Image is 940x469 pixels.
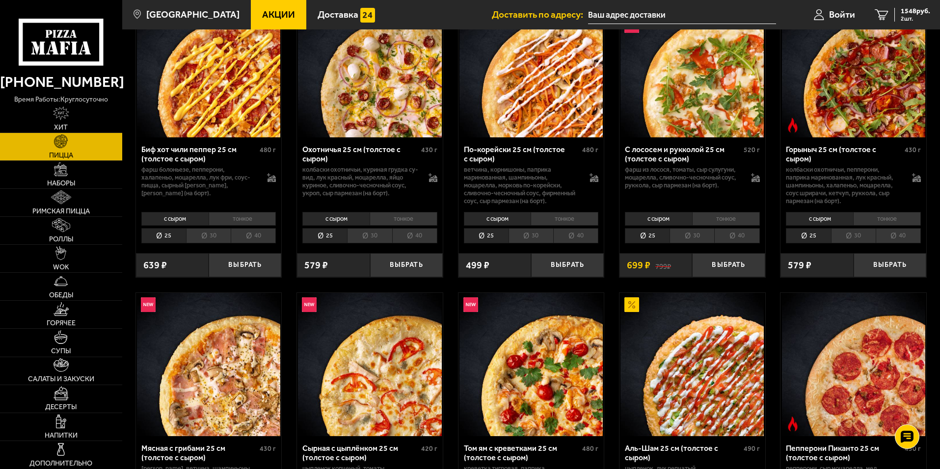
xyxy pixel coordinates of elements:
img: Новинка [141,297,156,312]
p: фарш болоньезе, пепперони, халапеньо, моцарелла, лук фри, соус-пицца, сырный [PERSON_NAME], [PERS... [141,166,258,197]
li: 30 [831,228,876,243]
img: Сырная с цыплёнком 25 см (толстое с сыром) [298,293,441,436]
li: 40 [231,228,276,243]
span: Хит [54,124,68,131]
span: Дополнительно [29,460,92,467]
span: 699 ₽ [627,261,650,270]
div: С лососем и рукколой 25 см (толстое с сыром) [625,145,741,163]
span: 2 шт. [901,16,930,22]
span: 430 г [260,444,276,453]
span: Обеды [49,292,73,299]
span: WOK [53,264,69,271]
li: 40 [714,228,759,243]
li: 40 [553,228,598,243]
li: с сыром [786,212,853,226]
button: Выбрать [531,253,604,277]
li: 25 [786,228,831,243]
li: 25 [625,228,670,243]
span: [GEOGRAPHIC_DATA] [146,10,240,19]
p: колбаски Охотничьи, пепперони, паприка маринованная, лук красный, шампиньоны, халапеньо, моцарелл... [786,166,902,205]
img: Акционный [624,297,639,312]
span: 430 г [905,146,921,154]
a: НовинкаСырная с цыплёнком 25 см (толстое с сыром) [297,293,443,436]
span: 490 г [744,444,760,453]
img: Пепперони Пиканто 25 см (толстое с сыром) [782,293,925,436]
div: Аль-Шам 25 см (толстое с сыром) [625,443,741,462]
li: с сыром [464,212,531,226]
li: 40 [392,228,437,243]
div: Биф хот чили пеппер 25 см (толстое с сыром) [141,145,258,163]
span: 480 г [582,444,598,453]
span: Роллы [49,236,73,243]
img: Мясная с грибами 25 см (толстое с сыром) [137,293,280,436]
img: Новинка [463,297,478,312]
img: Аль-Шам 25 см (толстое с сыром) [620,293,764,436]
span: Супы [51,348,71,355]
span: 579 ₽ [788,261,811,270]
div: Мясная с грибами 25 см (толстое с сыром) [141,443,258,462]
span: Доставка [318,10,358,19]
li: 30 [670,228,714,243]
span: 520 г [744,146,760,154]
button: Выбрать [209,253,281,277]
a: НовинкаМясная с грибами 25 см (толстое с сыром) [136,293,282,436]
li: 25 [141,228,186,243]
span: Доставить по адресу: [492,10,588,19]
span: Пицца [49,152,73,159]
li: 25 [464,228,509,243]
span: 420 г [421,444,437,453]
img: 15daf4d41897b9f0e9f617042186c801.svg [360,8,375,23]
li: 30 [186,228,231,243]
li: тонкое [692,212,760,226]
li: 30 [347,228,392,243]
li: 30 [509,228,553,243]
span: 579 ₽ [304,261,328,270]
img: Острое блюдо [785,417,800,431]
a: АкционныйАль-Шам 25 см (толстое с сыром) [619,293,765,436]
span: Акции [262,10,295,19]
span: Десерты [45,404,77,411]
span: Напитки [45,432,78,439]
span: 480 г [260,146,276,154]
li: тонкое [370,212,437,226]
img: Новинка [302,297,317,312]
span: 480 г [582,146,598,154]
button: Выбрать [692,253,765,277]
li: с сыром [625,212,692,226]
button: Выбрать [370,253,443,277]
span: Наборы [47,180,75,187]
span: Войти [829,10,855,19]
a: НовинкаТом ям с креветками 25 см (толстое с сыром) [458,293,604,436]
p: фарш из лосося, томаты, сыр сулугуни, моцарелла, сливочно-чесночный соус, руккола, сыр пармезан (... [625,166,741,189]
img: Том ям с креветками 25 см (толстое с сыром) [459,293,603,436]
img: Острое блюдо [785,118,800,132]
p: ветчина, корнишоны, паприка маринованная, шампиньоны, моцарелла, морковь по-корейски, сливочно-че... [464,166,580,205]
li: тонкое [209,212,276,226]
span: 639 ₽ [143,261,167,270]
div: Пепперони Пиканто 25 см (толстое с сыром) [786,443,902,462]
span: 1548 руб. [901,8,930,15]
span: 499 ₽ [466,261,489,270]
s: 799 ₽ [655,261,671,270]
li: 25 [302,228,347,243]
li: 40 [876,228,921,243]
a: Острое блюдоПепперони Пиканто 25 см (толстое с сыром) [780,293,926,436]
span: Горячее [47,320,76,327]
div: По-корейски 25 см (толстое с сыром) [464,145,580,163]
div: Охотничья 25 см (толстое с сыром) [302,145,419,163]
span: 430 г [421,146,437,154]
button: Выбрать [854,253,926,277]
input: Ваш адрес доставки [588,6,776,24]
span: Римская пицца [32,208,90,215]
li: с сыром [141,212,209,226]
div: Сырная с цыплёнком 25 см (толстое с сыром) [302,443,419,462]
span: Салаты и закуски [28,376,94,383]
li: тонкое [853,212,921,226]
div: Горыныч 25 см (толстое с сыром) [786,145,902,163]
li: тонкое [531,212,598,226]
div: Том ям с креветками 25 см (толстое с сыром) [464,443,580,462]
p: колбаски охотничьи, куриная грудка су-вид, лук красный, моцарелла, яйцо куриное, сливочно-чесночн... [302,166,419,197]
li: с сыром [302,212,370,226]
